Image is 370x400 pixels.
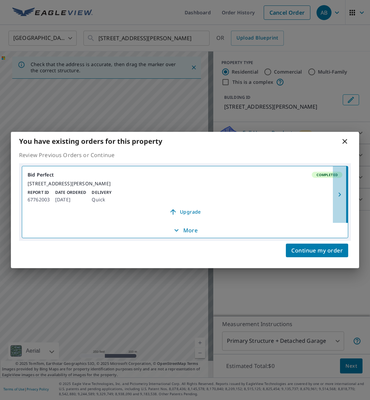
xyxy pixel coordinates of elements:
[28,189,50,196] p: Report ID
[55,189,86,196] p: Date Ordered
[55,196,86,204] p: [DATE]
[19,137,162,146] b: You have existing orders for this property
[291,246,343,255] span: Continue my order
[22,166,348,223] a: Bid PerfectCompleted[STREET_ADDRESS][PERSON_NAME]Report ID67762003Date Ordered[DATE]DeliveryQuick...
[172,226,198,234] p: More
[286,244,348,257] button: Continue my order
[28,196,50,204] p: 67762003
[19,151,351,159] p: Review Previous Orders or Continue
[92,189,111,196] p: Delivery
[22,223,348,238] button: More
[92,196,111,204] p: Quick
[28,172,342,178] div: Bid Perfect
[312,172,342,177] span: Completed
[32,208,338,216] span: Upgrade
[28,181,342,187] div: [STREET_ADDRESS][PERSON_NAME]
[28,206,342,217] a: Upgrade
